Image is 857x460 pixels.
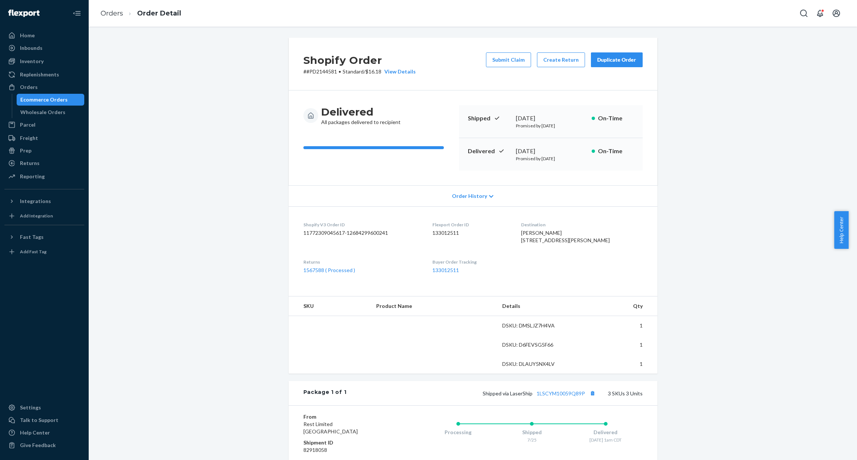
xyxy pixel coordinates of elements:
button: Create Return [537,52,585,67]
a: 1567588 ( Processed ) [303,267,355,273]
button: View Details [381,68,416,75]
div: Prep [20,147,31,154]
div: Inbounds [20,44,42,52]
a: Reporting [4,171,84,182]
div: Talk to Support [20,416,58,424]
dt: Returns [303,259,421,265]
p: Shipped [468,114,510,123]
th: Qty [577,296,657,316]
div: Inventory [20,58,44,65]
span: [PERSON_NAME] [STREET_ADDRESS][PERSON_NAME] [521,230,610,243]
div: Duplicate Order [597,56,636,63]
th: Details [496,296,578,316]
p: On-Time [598,114,634,123]
div: Delivered [569,429,643,436]
button: Open account menu [829,6,844,21]
div: Help Center [20,429,50,436]
button: Close Navigation [69,6,84,21]
dt: Destination [521,222,642,228]
a: Settings [4,402,84,413]
a: Ecommerce Orders [17,94,85,106]
span: Order History [452,192,487,200]
div: DSKU: DLAUY5NX4LV [502,360,572,368]
a: Parcel [4,119,84,131]
td: 1 [577,335,657,354]
dd: 11772309045617-12684299600241 [303,229,421,237]
p: Promised by [DATE] [516,123,586,129]
dt: From [303,413,392,420]
div: Ecommerce Orders [20,96,68,103]
div: Reporting [20,173,45,180]
a: 133012511 [432,267,459,273]
h3: Delivered [321,105,401,119]
button: Open Search Box [796,6,811,21]
p: On-Time [598,147,634,155]
button: Copy tracking number [588,388,598,398]
a: Replenishments [4,69,84,80]
div: DSKU: DMSLJZ7H4VA [502,322,572,329]
div: Add Fast Tag [20,248,47,255]
div: Give Feedback [20,442,56,449]
a: Prep [4,145,84,157]
div: Orders [20,83,38,91]
span: • [339,68,341,75]
div: 7/25 [495,437,569,443]
a: Add Integration [4,210,84,222]
a: 1LSCYM10059Q89P [537,390,585,397]
div: Replenishments [20,71,59,78]
a: Talk to Support [4,414,84,426]
div: Returns [20,159,40,167]
a: Inventory [4,55,84,67]
td: 1 [577,354,657,374]
div: [DATE] [516,147,586,155]
button: Integrations [4,195,84,207]
div: [DATE] 1am CDT [569,437,643,443]
div: Processing [421,429,495,436]
button: Fast Tags [4,231,84,243]
div: Package 1 of 1 [303,388,347,398]
div: Freight [20,134,38,142]
td: 1 [577,316,657,336]
div: Integrations [20,198,51,205]
button: Help Center [834,211,849,249]
ol: breadcrumbs [95,3,187,24]
div: Wholesale Orders [20,109,65,116]
div: DSKU: D6FEVSG5F66 [502,341,572,349]
a: Add Fast Tag [4,246,84,258]
dd: 82918058 [303,446,392,454]
p: # #PD2144581 / $16.18 [303,68,416,75]
button: Duplicate Order [591,52,643,67]
a: Freight [4,132,84,144]
img: Flexport logo [8,10,40,17]
a: Orders [4,81,84,93]
div: 3 SKUs 3 Units [346,388,642,398]
a: Wholesale Orders [17,106,85,118]
a: Help Center [4,427,84,439]
dt: Buyer Order Tracking [432,259,509,265]
th: Product Name [370,296,496,316]
dt: Shipment ID [303,439,392,446]
div: Home [20,32,35,39]
dd: 133012511 [432,229,509,237]
span: Rest Limited [GEOGRAPHIC_DATA] [303,421,358,435]
dt: Flexport Order ID [432,222,509,228]
p: Promised by [DATE] [516,155,586,162]
th: SKU [289,296,371,316]
div: Shipped [495,429,569,436]
p: Delivered [468,147,510,155]
a: Returns [4,157,84,169]
a: Orders [101,9,123,17]
button: Submit Claim [486,52,531,67]
a: Home [4,30,84,41]
div: Add Integration [20,213,53,219]
span: Standard [343,68,364,75]
div: Parcel [20,121,35,128]
h2: Shopify Order [303,52,416,68]
div: All packages delivered to recipient [321,105,401,126]
div: Fast Tags [20,233,44,241]
a: Order Detail [137,9,181,17]
a: Inbounds [4,42,84,54]
button: Open notifications [813,6,827,21]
